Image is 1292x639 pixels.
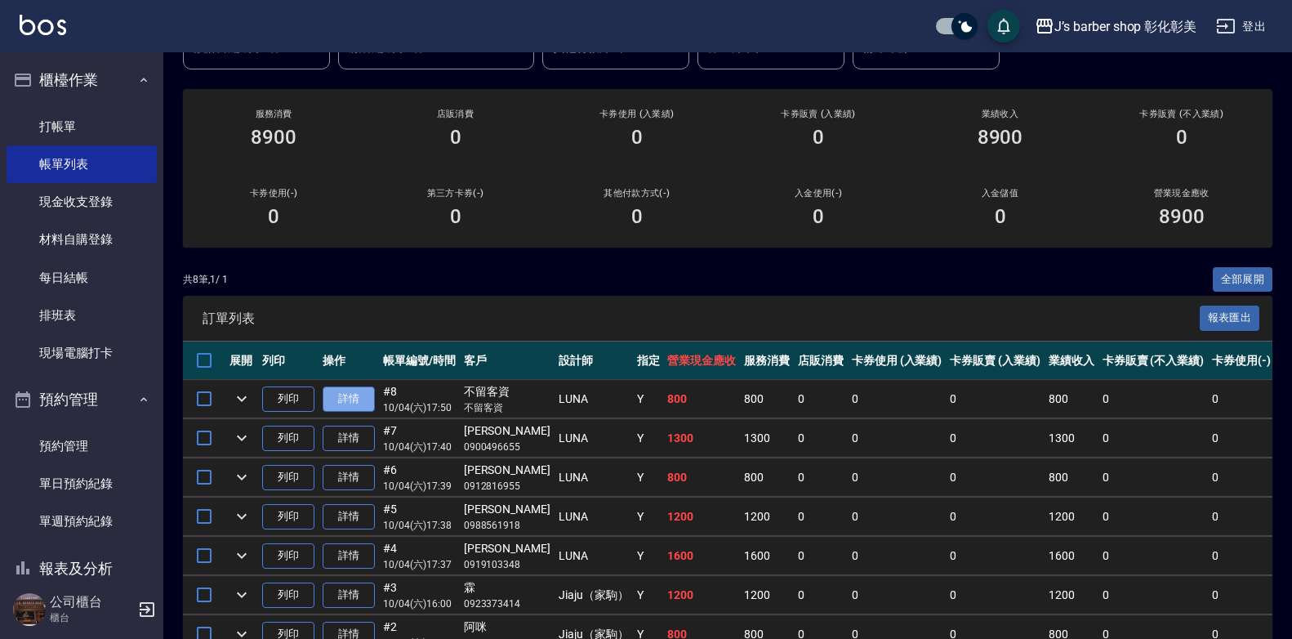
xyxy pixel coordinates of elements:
[13,593,46,626] img: Person
[464,479,550,494] p: 0912816955
[946,537,1045,575] td: 0
[262,543,314,569] button: 列印
[1045,380,1098,418] td: 800
[848,342,947,380] th: 卡券使用 (入業績)
[379,576,460,614] td: #3
[7,145,157,183] a: 帳單列表
[1208,342,1275,380] th: 卡券使用(-)
[7,427,157,465] a: 預約管理
[383,400,456,415] p: 10/04 (六) 17:50
[383,557,456,572] p: 10/04 (六) 17:37
[740,458,794,497] td: 800
[747,109,889,119] h2: 卡券販賣 (入業績)
[229,583,254,607] button: expand row
[794,537,848,575] td: 0
[1045,342,1098,380] th: 業績收入
[464,518,550,533] p: 0988561918
[631,126,643,149] h3: 0
[262,583,314,608] button: 列印
[1045,537,1098,575] td: 1600
[794,576,848,614] td: 0
[1208,419,1275,458] td: 0
[794,342,848,380] th: 店販消費
[262,387,314,412] button: 列印
[740,419,794,458] td: 1300
[7,108,157,145] a: 打帳單
[740,342,794,380] th: 服務消費
[848,458,947,497] td: 0
[1208,458,1275,497] td: 0
[464,579,550,597] div: 霖
[384,109,526,119] h2: 店販消費
[203,188,345,199] h2: 卡券使用(-)
[383,479,456,494] p: 10/04 (六) 17:39
[978,126,1023,149] h3: 8900
[794,419,848,458] td: 0
[1208,537,1275,575] td: 0
[555,342,633,380] th: 設計師
[379,498,460,536] td: #5
[1045,576,1098,614] td: 1200
[1045,458,1098,497] td: 800
[663,419,740,458] td: 1300
[460,342,555,380] th: 客戶
[225,342,258,380] th: 展開
[995,205,1006,228] h3: 0
[929,109,1071,119] h2: 業績收入
[1098,380,1208,418] td: 0
[663,498,740,536] td: 1200
[1208,576,1275,614] td: 0
[7,183,157,221] a: 現金收支登錄
[663,576,740,614] td: 1200
[464,462,550,479] div: [PERSON_NAME]
[464,557,550,572] p: 0919103348
[1098,419,1208,458] td: 0
[1045,498,1098,536] td: 1200
[631,205,643,228] h3: 0
[464,597,550,611] p: 0923373414
[555,458,633,497] td: LUNA
[747,188,889,199] h2: 入金使用(-)
[384,188,526,199] h2: 第三方卡券(-)
[268,205,279,228] h3: 0
[555,576,633,614] td: Jiaju（家駒）
[1098,342,1208,380] th: 卡券販賣 (不入業績)
[946,576,1045,614] td: 0
[555,537,633,575] td: LUNA
[258,342,319,380] th: 列印
[319,342,379,380] th: 操作
[7,59,157,101] button: 櫃檯作業
[555,380,633,418] td: LUNA
[1200,310,1260,325] a: 報表匯出
[946,419,1045,458] td: 0
[183,272,228,287] p: 共 8 筆, 1 / 1
[633,458,664,497] td: Y
[929,188,1071,199] h2: 入金儲值
[7,334,157,372] a: 現場電腦打卡
[848,498,947,536] td: 0
[229,504,254,529] button: expand row
[262,465,314,490] button: 列印
[7,465,157,503] a: 單日預約紀錄
[633,498,664,536] td: Y
[383,597,456,611] p: 10/04 (六) 16:00
[464,440,550,454] p: 0900496655
[987,10,1020,42] button: save
[7,297,157,334] a: 排班表
[1028,10,1203,43] button: J’s barber shop 彰化彰美
[740,576,794,614] td: 1200
[740,380,794,418] td: 800
[1098,537,1208,575] td: 0
[383,518,456,533] p: 10/04 (六) 17:38
[1098,498,1208,536] td: 0
[848,576,947,614] td: 0
[633,537,664,575] td: Y
[464,501,550,518] div: [PERSON_NAME]
[1208,498,1275,536] td: 0
[848,419,947,458] td: 0
[946,380,1045,418] td: 0
[946,498,1045,536] td: 0
[450,205,461,228] h3: 0
[1176,126,1187,149] h3: 0
[1111,188,1253,199] h2: 營業現金應收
